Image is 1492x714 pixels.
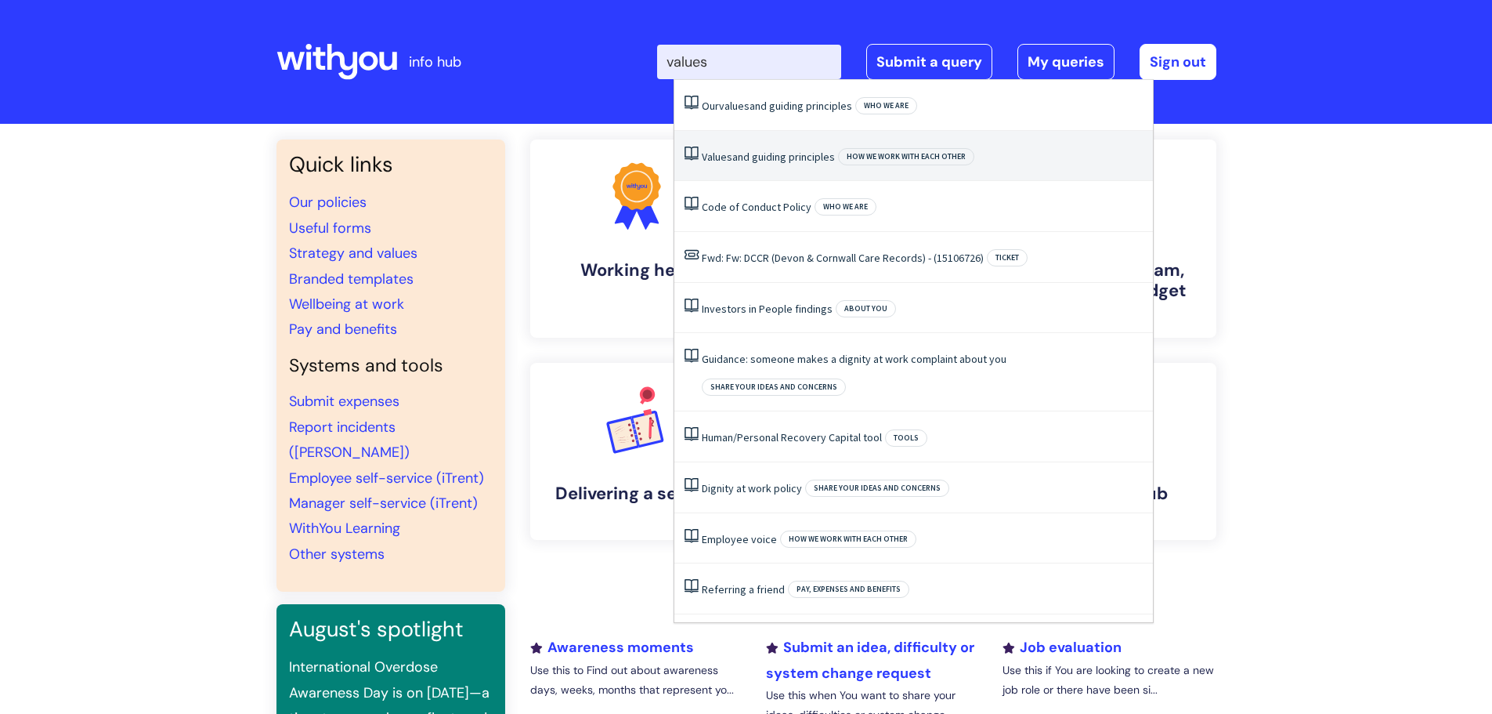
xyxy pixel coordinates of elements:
[1002,661,1216,700] p: Use this if You are looking to create a new job role or there have been si...
[289,244,417,263] a: Strategy and values
[289,494,478,513] a: Manager self-service (iTrent)
[530,140,743,338] a: Working here
[702,481,802,495] a: Dignity at work policy
[289,152,493,177] h3: Quick links
[289,469,484,487] a: Employee self-service (iTrent)
[702,150,732,164] span: Values
[289,617,493,642] h3: August's spotlight
[409,49,461,74] p: info hub
[702,99,852,113] a: Ourvaluesand guiding principles
[788,581,909,598] span: Pay, expenses and benefits
[289,418,410,462] a: Report incidents ([PERSON_NAME])
[702,200,811,214] a: Code of Conduct Policy
[702,379,846,396] span: Share your ideas and concerns
[766,638,974,682] a: Submit an idea, difficulty or system change request
[543,260,731,281] h4: Working here
[702,150,835,164] a: Valuesand guiding principles
[836,300,896,317] span: About you
[885,429,927,447] span: Tools
[780,531,916,548] span: How we work with each other
[543,484,731,504] h4: Delivering a service
[866,44,992,80] a: Submit a query
[855,97,917,114] span: Who we are
[702,532,777,546] a: Employee voice
[838,148,974,165] span: How we work with each other
[530,661,743,700] p: Use this to Find out about awareness days, weeks, months that represent yo...
[289,219,371,237] a: Useful forms
[657,44,1216,80] div: | -
[1140,44,1216,80] a: Sign out
[805,480,949,497] span: Share your ideas and concerns
[289,320,397,339] a: Pay and benefits
[702,352,1006,366] a: Guidance: someone makes a dignity at work complaint about you
[987,249,1028,266] span: Ticket
[702,251,984,265] a: Fwd: Fw: DCCR (Devon & Cornwall Care Records) - (15106726)
[702,582,785,596] a: Referring a friend
[289,392,399,411] a: Submit expenses
[289,545,385,564] a: Other systems
[289,270,414,288] a: Branded templates
[530,363,743,540] a: Delivering a service
[289,355,493,377] h4: Systems and tools
[289,295,404,314] a: Wellbeing at work
[1017,44,1114,80] a: My queries
[1002,638,1122,657] a: Job evaluation
[530,590,1216,619] h2: Recently added or updated
[289,193,367,212] a: Our policies
[289,519,400,538] a: WithYou Learning
[719,99,750,113] span: values
[530,638,694,657] a: Awareness moments
[657,45,841,79] input: Search
[702,430,882,444] a: Human/Personal Recovery Capital tool
[702,302,833,316] a: Investors in People findings
[815,198,876,216] span: Who we are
